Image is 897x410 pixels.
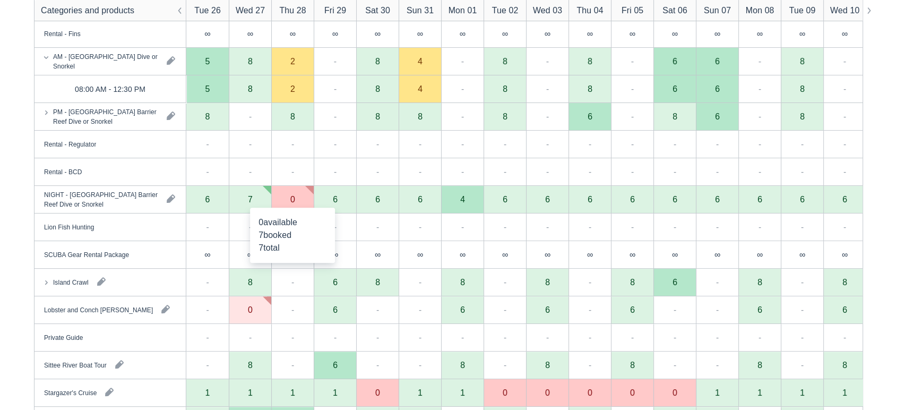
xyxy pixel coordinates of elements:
div: ∞ [823,241,866,269]
div: 0 [545,388,550,397]
div: Fri 29 [324,4,346,17]
div: 6 [715,195,720,203]
div: 6 [333,305,338,314]
div: 6 [441,296,484,324]
div: - [419,165,421,178]
div: - [334,55,337,67]
div: 8 [800,112,805,121]
div: ∞ [502,29,508,38]
div: AM - [GEOGRAPHIC_DATA] Dive or Snorkel [53,52,158,71]
div: - [334,138,337,150]
div: ∞ [653,20,696,48]
div: Wed 03 [533,4,562,17]
div: 8 [375,112,380,121]
div: 8 [823,352,866,379]
div: - [631,55,634,67]
div: ∞ [247,29,253,38]
div: ∞ [229,20,271,48]
div: 8 [588,84,592,93]
div: 6 [611,296,653,324]
div: ∞ [629,250,635,259]
div: 6 [653,75,696,103]
div: - [589,220,591,233]
div: - [206,165,209,178]
div: - [758,82,761,95]
div: ∞ [611,241,653,269]
div: 6 [715,112,720,121]
div: - [631,82,634,95]
div: 0 [503,388,507,397]
div: 8 [757,361,762,369]
div: - [758,138,761,150]
div: ∞ [781,241,823,269]
div: - [631,220,634,233]
div: 6 [823,296,866,324]
div: ∞ [356,241,399,269]
span: 7 [258,243,263,252]
div: Lion Fish Hunting [44,222,94,232]
div: 1 [696,379,738,407]
div: ∞ [502,250,508,259]
div: 6 [757,305,762,314]
div: booked [258,229,326,242]
span: 7 [258,230,263,240]
div: Mon 08 [746,4,774,17]
div: 1 [842,388,847,397]
div: ∞ [757,250,763,259]
div: 6 [672,57,677,65]
div: - [546,110,549,123]
div: ∞ [526,20,568,48]
div: - [758,55,761,67]
div: 6 [800,195,805,203]
div: - [334,110,337,123]
div: Sat 06 [662,4,687,17]
div: 8 [248,84,253,93]
div: - [334,165,337,178]
div: 6 [696,186,738,213]
div: ∞ [842,29,848,38]
div: 6 [314,186,356,213]
div: - [546,220,549,233]
div: ∞ [399,241,441,269]
div: 6 [842,195,847,203]
div: 8 [630,361,635,369]
div: 8 [418,112,422,121]
div: ∞ [714,29,720,38]
div: 6 [672,195,677,203]
div: 6 [672,84,677,93]
div: ∞ [417,29,423,38]
div: 1 [333,388,338,397]
div: ∞ [332,250,338,259]
div: 8 [248,278,253,286]
div: 2 [290,57,295,65]
div: ∞ [587,250,593,259]
div: Mon 01 [448,4,477,17]
div: ∞ [332,29,338,38]
div: 1 [738,379,781,407]
div: Sun 31 [407,4,434,17]
div: total [258,242,326,254]
div: ∞ [186,20,229,48]
div: 6 [205,195,210,203]
div: 0 [653,379,696,407]
div: Fri 05 [622,4,643,17]
div: - [461,138,464,150]
div: 2 [290,84,295,93]
div: 1 [205,388,210,397]
div: SCUBA Gear Rental Package [44,250,129,259]
div: - [589,276,591,288]
div: ∞ [611,20,653,48]
div: 8 [781,75,823,103]
div: ∞ [375,29,381,38]
div: ∞ [204,250,210,259]
div: 4 [418,57,422,65]
div: 8 [738,352,781,379]
div: 6 [842,305,847,314]
div: - [843,55,846,67]
div: 8 [503,57,507,65]
div: - [419,276,421,288]
div: 6 [460,305,465,314]
div: - [801,165,804,178]
div: ∞ [399,20,441,48]
div: 0 [375,388,380,397]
